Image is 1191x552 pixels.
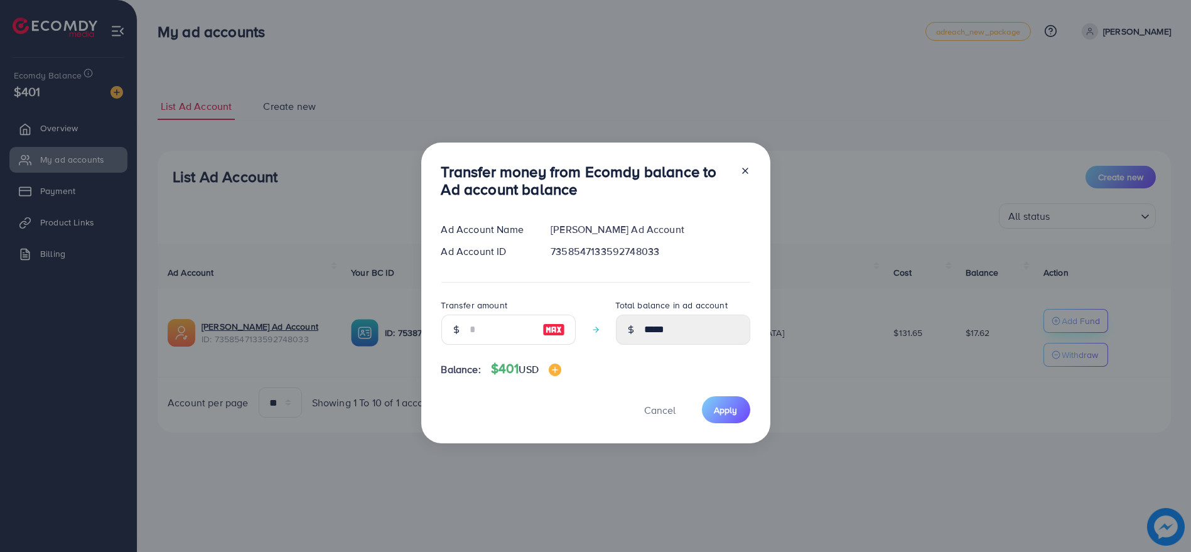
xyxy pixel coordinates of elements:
div: Ad Account Name [431,222,541,237]
span: USD [519,362,538,376]
div: 7358547133592748033 [541,244,760,259]
span: Balance: [441,362,481,377]
img: image [542,322,565,337]
h3: Transfer money from Ecomdy balance to Ad account balance [441,163,730,199]
div: [PERSON_NAME] Ad Account [541,222,760,237]
h4: $401 [491,361,561,377]
button: Apply [702,396,750,423]
div: Ad Account ID [431,244,541,259]
span: Apply [714,404,738,416]
img: image [549,364,561,376]
span: Cancel [645,403,676,417]
label: Transfer amount [441,299,507,311]
label: Total balance in ad account [616,299,728,311]
button: Cancel [629,396,692,423]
